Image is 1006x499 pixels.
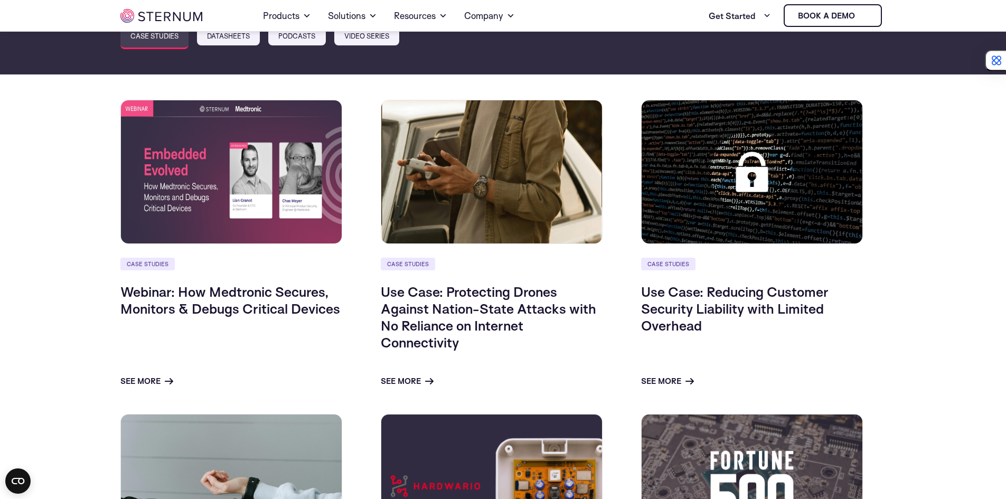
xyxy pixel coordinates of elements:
a: Video Series [334,26,399,45]
a: Company [464,1,515,31]
a: Use Case: Reducing Customer Security Liability with Limited Overhead [641,283,829,334]
a: Case Studies [381,258,435,270]
a: Podcasts [268,26,325,45]
a: See more [120,375,173,388]
a: See more [641,375,694,388]
img: sternum iot [120,9,202,23]
a: Book a demo [784,4,882,27]
a: Products [263,1,311,31]
a: Solutions [328,1,377,31]
button: Open CMP widget [5,468,31,494]
a: Get Started [709,5,771,26]
a: Webinar: How Medtronic Secures, Monitors & Debugs Critical Devices [120,283,340,317]
img: Use Case: Protecting Drones Against Nation-State Attacks with No Reliance on Internet Connectivity [381,100,603,244]
a: Use Case: Protecting Drones Against Nation-State Attacks with No Reliance on Internet Connectivity [381,283,596,351]
a: See more [381,375,434,388]
img: Use Case: Reducing Customer Security Liability with Limited Overhead [641,100,863,244]
img: sternum iot [859,12,868,20]
img: Webinar: How Medtronic Secures, Monitors & Debugs Critical Devices [120,100,342,244]
a: Case Studies [641,258,695,270]
a: Resources [394,1,447,31]
a: Case Studies [120,26,189,49]
a: Datasheets [197,26,260,45]
a: Case Studies [120,258,175,270]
